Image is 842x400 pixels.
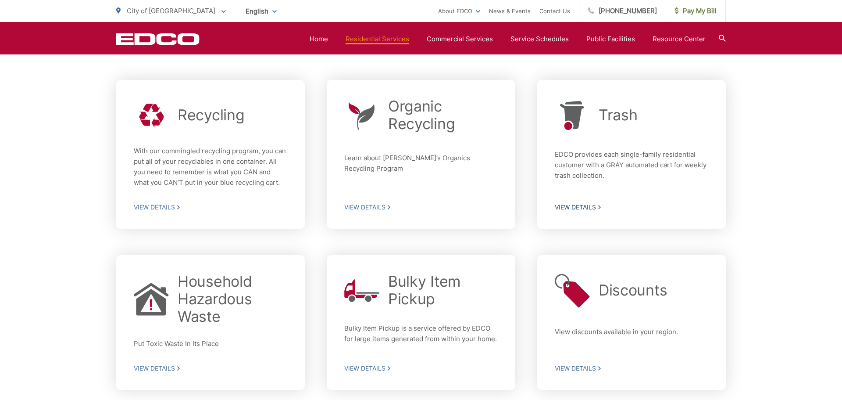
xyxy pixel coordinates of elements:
[310,34,328,44] a: Home
[134,339,287,349] p: Put Toxic Waste In Its Place
[116,33,200,45] a: EDCD logo. Return to the homepage.
[134,203,287,211] span: View Details
[178,106,244,124] h2: Recycling
[555,364,708,372] span: View Details
[427,34,493,44] a: Commercial Services
[599,281,667,299] h2: Discounts
[344,323,498,346] p: Bulky Item Pickup is a service offered by EDCO for large items generated from within your home.
[388,97,498,133] h2: Organic Recycling
[537,255,726,390] a: Discounts View discounts available in your region. View Details
[134,364,287,372] span: View Details
[239,4,283,19] span: English
[178,273,287,325] h2: Household Hazardous Waste
[539,6,570,16] a: Contact Us
[344,364,498,372] span: View Details
[599,106,638,124] h2: Trash
[346,34,409,44] a: Residential Services
[653,34,706,44] a: Resource Center
[537,80,726,229] a: Trash EDCO provides each single-family residential customer with a GRAY automated cart for weekly...
[116,255,305,390] a: Household Hazardous Waste Put Toxic Waste In Its Place View Details
[327,255,515,390] a: Bulky Item Pickup Bulky Item Pickup is a service offered by EDCO for large items generated from w...
[555,149,708,184] p: EDCO provides each single-family residential customer with a GRAY automated cart for weekly trash...
[327,80,515,229] a: Organic Recycling Learn about [PERSON_NAME]’s Organics Recycling Program View Details
[134,146,287,188] p: With our commingled recycling program, you can put all of your recyclables in one container. All ...
[489,6,531,16] a: News & Events
[344,153,498,181] p: Learn about [PERSON_NAME]’s Organics Recycling Program
[116,80,305,229] a: Recycling With our commingled recycling program, you can put all of your recyclables in one conta...
[388,273,498,308] h2: Bulky Item Pickup
[555,327,708,343] p: View discounts available in your region.
[438,6,480,16] a: About EDCO
[555,203,708,211] span: View Details
[675,6,717,16] span: Pay My Bill
[510,34,569,44] a: Service Schedules
[127,7,215,15] span: City of [GEOGRAPHIC_DATA]
[344,203,498,211] span: View Details
[586,34,635,44] a: Public Facilities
